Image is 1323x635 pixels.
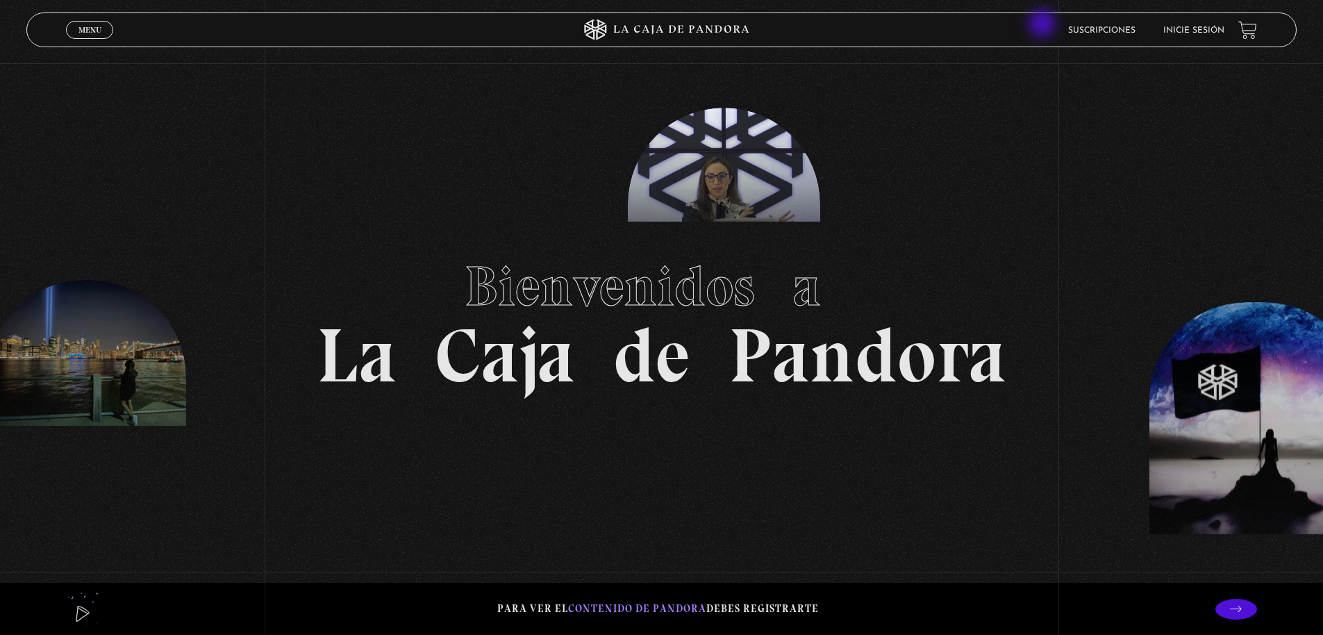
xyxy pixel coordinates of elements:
span: contenido de Pandora [568,602,706,615]
a: Inicie sesión [1163,26,1224,35]
span: Menu [78,26,101,34]
a: View your shopping cart [1238,21,1257,40]
h1: La Caja de Pandora [317,241,1006,394]
a: Suscripciones [1068,26,1135,35]
span: Cerrar [74,38,106,47]
span: Bienvenidos a [465,253,859,320]
p: Para ver el debes registrarte [497,600,819,618]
